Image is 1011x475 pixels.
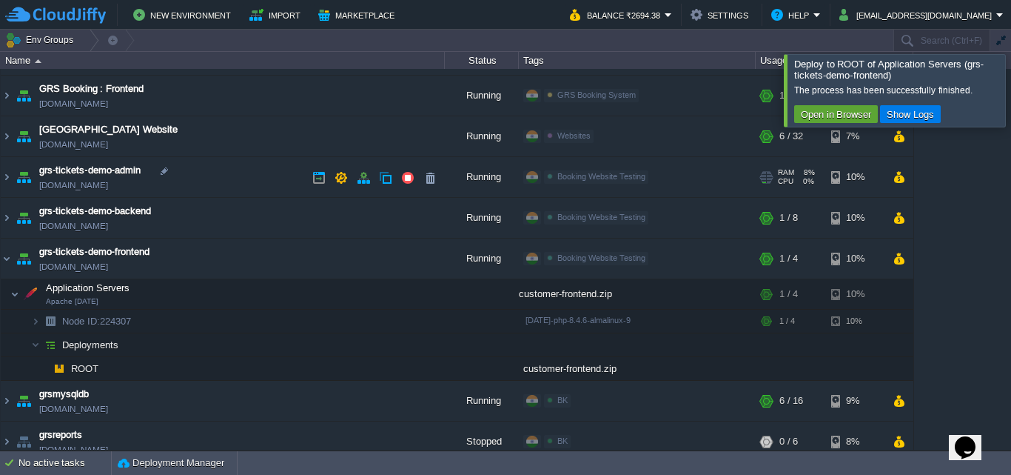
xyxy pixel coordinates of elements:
button: Import [249,6,305,24]
span: 0% [799,178,814,187]
a: grsmysqldb [39,388,89,402]
span: Booking Website Testing [557,213,645,222]
a: GRS Booking : Frontend [39,82,144,97]
div: The process has been successfully finished. [794,84,1001,96]
img: AMDAwAAAACH5BAEAAAAALAAAAAABAAEAAAICRAEAOw== [35,59,41,63]
a: [DOMAIN_NAME] [39,138,108,153]
span: GRS Booking System [557,91,636,100]
button: Deployment Manager [118,456,224,471]
a: grs-tickets-demo-backend [39,205,151,219]
span: Deploy to ROOT of Application Servers (grs-tickets-demo-frontend) [794,59,984,81]
div: customer-frontend.zip [519,358,756,381]
span: 8% [800,169,815,178]
div: 1 / 4 [779,280,798,310]
a: grs-tickets-demo-frontend [39,245,150,260]
a: grs-tickets-demo-admin [39,164,141,179]
div: Status [446,52,518,69]
img: AMDAwAAAACH5BAEAAAAALAAAAAABAAEAAAICRAEAOw== [49,358,70,381]
a: [DOMAIN_NAME] [39,97,108,112]
img: AMDAwAAAACH5BAEAAAAALAAAAAABAAEAAAICRAEAOw== [13,422,34,462]
a: [DOMAIN_NAME] [39,219,108,234]
div: 10% [831,239,879,279]
span: Apache [DATE] [46,298,98,307]
div: Running [445,199,519,239]
img: AMDAwAAAACH5BAEAAAAALAAAAAABAAEAAAICRAEAOw== [20,280,41,310]
span: Websites [557,132,591,141]
img: AMDAwAAAACH5BAEAAAAALAAAAAABAAEAAAICRAEAOw== [1,422,13,462]
div: 10% [831,158,879,198]
div: Running [445,117,519,157]
div: Running [445,76,519,116]
div: Running [445,158,519,198]
div: 0 / 6 [779,422,798,462]
img: AMDAwAAAACH5BAEAAAAALAAAAAABAAEAAAICRAEAOw== [40,310,61,333]
button: Balance ₹2694.38 [570,6,665,24]
a: grsreports [39,428,82,443]
div: Tags [520,52,755,69]
div: 6 / 16 [779,382,803,422]
div: 1 / 4 [779,239,798,279]
div: Name [1,52,444,69]
iframe: chat widget [949,416,996,460]
img: AMDAwAAAACH5BAEAAAAALAAAAAABAAEAAAICRAEAOw== [13,382,34,422]
img: AMDAwAAAACH5BAEAAAAALAAAAAABAAEAAAICRAEAOw== [13,158,34,198]
span: Deployments [61,339,121,352]
a: [GEOGRAPHIC_DATA] Website [39,123,178,138]
a: Application ServersApache [DATE] [44,283,132,294]
div: 1 / 4 [779,310,795,333]
img: AMDAwAAAACH5BAEAAAAALAAAAAABAAEAAAICRAEAOw== [40,358,49,381]
button: Env Groups [5,30,78,50]
span: Node ID: [62,316,100,328]
img: AMDAwAAAACH5BAEAAAAALAAAAAABAAEAAAICRAEAOw== [13,239,34,279]
span: BK [557,437,568,446]
div: Running [445,382,519,422]
span: Application Servers [44,282,132,295]
a: [DOMAIN_NAME] [39,179,108,193]
img: AMDAwAAAACH5BAEAAAAALAAAAAABAAEAAAICRAEAOw== [13,76,34,116]
img: AMDAwAAAACH5BAEAAAAALAAAAAABAAEAAAICRAEAOw== [10,280,19,310]
img: AMDAwAAAACH5BAEAAAAALAAAAAABAAEAAAICRAEAOw== [1,117,13,157]
div: 10% [831,199,879,239]
button: New Environment [133,6,235,24]
button: Show Logs [882,107,938,121]
img: AMDAwAAAACH5BAEAAAAALAAAAAABAAEAAAICRAEAOw== [40,334,61,357]
span: [DATE]-php-8.4.6-almalinux-9 [525,316,631,325]
span: [DOMAIN_NAME] [39,402,108,417]
a: ROOT [70,363,101,376]
button: Open in Browser [796,107,876,121]
div: 7% [831,117,879,157]
div: 6 / 32 [779,117,803,157]
button: Marketplace [318,6,399,24]
img: CloudJiffy [5,6,106,24]
span: Booking Website Testing [557,254,645,263]
img: AMDAwAAAACH5BAEAAAAALAAAAAABAAEAAAICRAEAOw== [31,310,40,333]
img: AMDAwAAAACH5BAEAAAAALAAAAAABAAEAAAICRAEAOw== [1,382,13,422]
span: BK [557,396,568,405]
span: 224307 [61,316,133,328]
img: AMDAwAAAACH5BAEAAAAALAAAAAABAAEAAAICRAEAOw== [13,199,34,239]
a: [DOMAIN_NAME] [39,443,108,458]
span: CPU [778,178,793,187]
img: AMDAwAAAACH5BAEAAAAALAAAAAABAAEAAAICRAEAOw== [1,239,13,279]
span: RAM [778,169,794,178]
div: Running [445,239,519,279]
div: Stopped [445,422,519,462]
img: AMDAwAAAACH5BAEAAAAALAAAAAABAAEAAAICRAEAOw== [1,76,13,116]
img: AMDAwAAAACH5BAEAAAAALAAAAAABAAEAAAICRAEAOw== [1,158,13,198]
div: 10% [831,280,879,310]
img: AMDAwAAAACH5BAEAAAAALAAAAAABAAEAAAICRAEAOw== [31,334,40,357]
div: customer-frontend.zip [519,280,756,310]
span: Booking Website Testing [557,173,645,182]
button: [EMAIL_ADDRESS][DOMAIN_NAME] [839,6,996,24]
a: Node ID:224307 [61,316,133,328]
div: 9% [831,382,879,422]
button: Help [771,6,813,24]
div: 10% [831,310,879,333]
